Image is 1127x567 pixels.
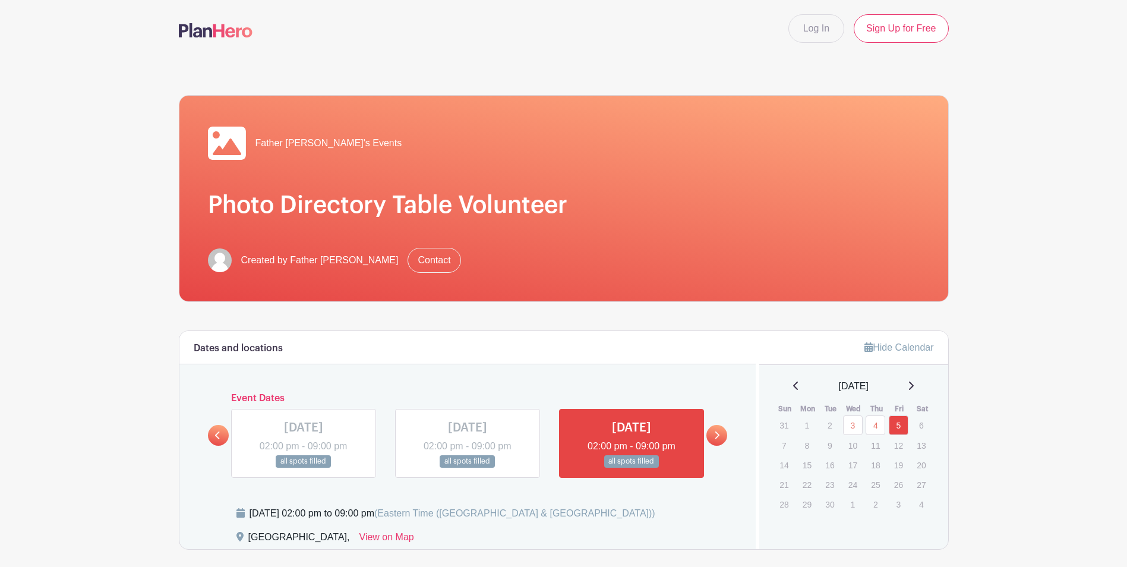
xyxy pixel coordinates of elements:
[250,506,655,521] div: [DATE] 02:00 pm to 09:00 pm
[889,436,908,455] p: 12
[911,416,931,434] p: 6
[843,436,863,455] p: 10
[208,191,920,219] h1: Photo Directory Table Volunteer
[774,475,794,494] p: 21
[248,530,350,549] div: [GEOGRAPHIC_DATA],
[797,495,817,514] p: 29
[374,508,655,518] span: (Eastern Time ([GEOGRAPHIC_DATA] & [GEOGRAPHIC_DATA]))
[911,456,931,474] p: 20
[839,379,869,393] span: [DATE]
[194,343,283,354] h6: Dates and locations
[255,136,402,150] span: Father [PERSON_NAME]'s Events
[866,436,885,455] p: 11
[820,495,839,514] p: 30
[208,248,232,272] img: default-ce2991bfa6775e67f084385cd625a349d9dcbb7a52a09fb2fda1e96e2d18dcdb.png
[774,495,794,514] p: 28
[408,248,460,273] a: Contact
[797,436,817,455] p: 8
[864,342,933,352] a: Hide Calendar
[889,456,908,474] p: 19
[774,403,797,415] th: Sun
[866,495,885,514] p: 2
[774,456,794,474] p: 14
[843,475,863,494] p: 24
[911,403,934,415] th: Sat
[865,403,888,415] th: Thu
[820,436,839,455] p: 9
[866,456,885,474] p: 18
[788,14,844,43] a: Log In
[843,495,863,514] p: 1
[797,403,820,415] th: Mon
[797,416,817,434] p: 1
[911,495,931,514] p: 4
[842,403,866,415] th: Wed
[889,415,908,435] a: 5
[229,393,707,404] h6: Event Dates
[819,403,842,415] th: Tue
[179,23,252,37] img: logo-507f7623f17ff9eddc593b1ce0a138ce2505c220e1c5a4e2b4648c50719b7d32.svg
[797,456,817,474] p: 15
[854,14,948,43] a: Sign Up for Free
[820,456,839,474] p: 16
[888,403,911,415] th: Fri
[820,416,839,434] p: 2
[866,415,885,435] a: 4
[889,495,908,514] p: 3
[911,475,931,494] p: 27
[774,436,794,455] p: 7
[774,416,794,434] p: 31
[797,475,817,494] p: 22
[889,475,908,494] p: 26
[241,253,399,267] span: Created by Father [PERSON_NAME]
[866,475,885,494] p: 25
[843,456,863,474] p: 17
[843,415,863,435] a: 3
[911,436,931,455] p: 13
[359,530,414,549] a: View on Map
[820,475,839,494] p: 23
